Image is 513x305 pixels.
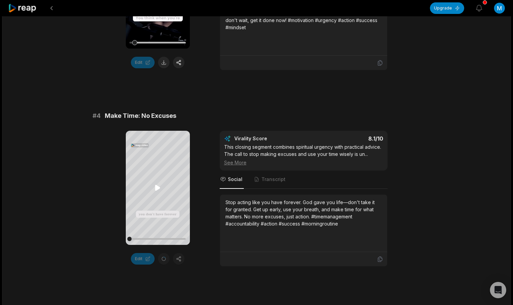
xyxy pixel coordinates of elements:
div: Stop acting like you have forever. God gave you life—don't take it for granted. Get up early, use... [225,199,382,227]
div: Virality Score [234,135,307,142]
span: # 4 [93,111,101,121]
div: 8.1 /10 [310,135,383,142]
span: Transcript [261,176,285,183]
div: See More [224,159,383,166]
button: Edit [131,253,155,265]
div: You think you have time, but there's no [DATE]. Stop waiting for 'someday' and start taking actio... [225,2,382,31]
div: This closing segment combines spiritual urgency with practical advice. The call to stop making ex... [224,143,383,166]
nav: Tabs [220,171,388,189]
span: Make Time: No Excuses [105,111,176,121]
span: Social [228,176,242,183]
div: Open Intercom Messenger [490,282,506,298]
button: Upgrade [430,2,464,14]
button: Edit [131,57,155,68]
